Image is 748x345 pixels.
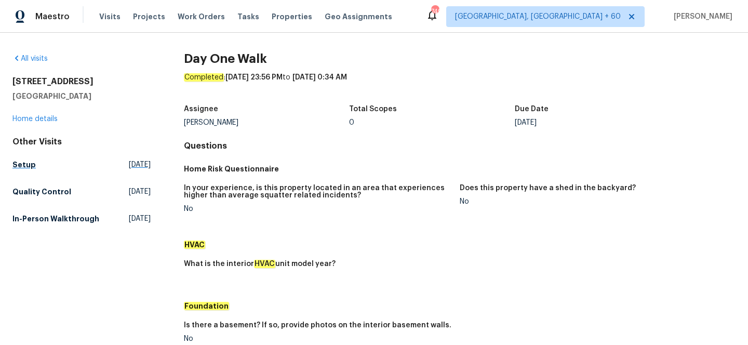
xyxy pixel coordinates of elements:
h5: What is the interior unit model year? [184,260,336,268]
h5: Due Date [515,105,549,113]
h5: In-Person Walkthrough [12,214,99,224]
div: [PERSON_NAME] [184,119,350,126]
a: All visits [12,55,48,62]
span: Work Orders [178,11,225,22]
h2: [STREET_ADDRESS] [12,76,151,87]
h4: Questions [184,141,736,151]
div: No [184,335,451,342]
span: [DATE] 23:56 PM [225,74,283,81]
div: 0 [349,119,515,126]
span: [GEOGRAPHIC_DATA], [GEOGRAPHIC_DATA] + 60 [455,11,621,22]
div: 749 [431,6,438,17]
a: Quality Control[DATE] [12,182,151,201]
div: No [184,205,451,213]
h5: Home Risk Questionnaire [184,164,736,174]
h5: Assignee [184,105,218,113]
span: Geo Assignments [325,11,392,22]
div: [DATE] [515,119,680,126]
span: [PERSON_NAME] [670,11,732,22]
span: Maestro [35,11,70,22]
a: Home details [12,115,58,123]
span: [DATE] [129,160,151,170]
div: : to [184,72,736,99]
h5: Is there a basement? If so, provide photos on the interior basement walls. [184,322,451,329]
span: [DATE] [129,187,151,197]
em: Completed [184,73,224,82]
div: No [460,198,727,205]
em: HVAC [254,260,275,268]
h5: Does this property have a shed in the backyard? [460,184,636,192]
em: Foundation [184,302,229,310]
h5: [GEOGRAPHIC_DATA] [12,91,151,101]
span: [DATE] 0:34 AM [292,74,347,81]
h2: Day One Walk [184,54,736,64]
em: HVAC [184,241,205,249]
span: Visits [99,11,121,22]
a: In-Person Walkthrough[DATE] [12,209,151,228]
span: Projects [133,11,165,22]
span: [DATE] [129,214,151,224]
h5: Total Scopes [349,105,397,113]
div: Other Visits [12,137,151,147]
span: Tasks [237,13,259,20]
h5: Quality Control [12,187,71,197]
a: Setup[DATE] [12,155,151,174]
h5: Setup [12,160,36,170]
h5: In your experience, is this property located in an area that experiences higher than average squa... [184,184,451,199]
span: Properties [272,11,312,22]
